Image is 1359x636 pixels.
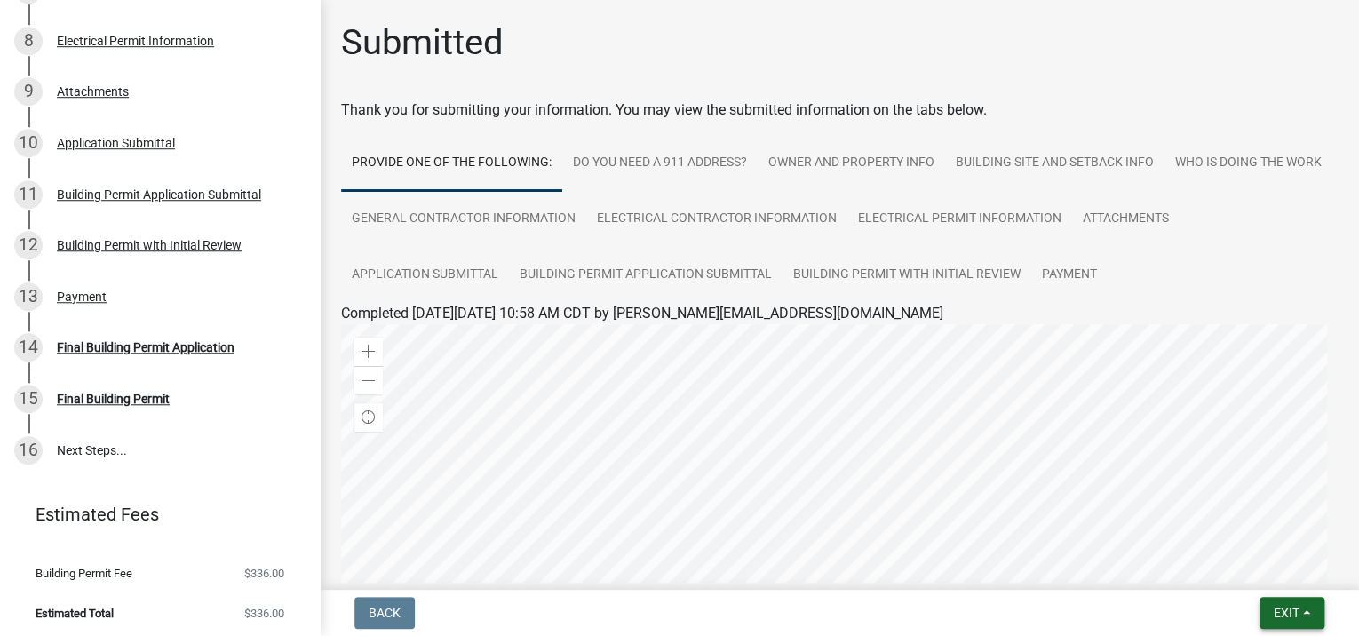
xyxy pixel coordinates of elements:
[14,180,43,209] div: 11
[945,135,1164,192] a: Building Site and Setback Info
[354,597,415,629] button: Back
[57,341,234,354] div: Final Building Permit Application
[354,403,383,432] div: Find my location
[57,290,107,303] div: Payment
[354,366,383,394] div: Zoom out
[14,333,43,362] div: 14
[14,129,43,157] div: 10
[1072,191,1180,248] a: Attachments
[244,568,284,579] span: $336.00
[341,21,504,64] h1: Submitted
[57,188,261,201] div: Building Permit Application Submittal
[14,27,43,55] div: 8
[341,99,1338,121] div: Thank you for submitting your information. You may view the submitted information on the tabs below.
[847,191,1072,248] a: Electrical Permit Information
[341,247,509,304] a: Application Submittal
[562,135,758,192] a: Do you need a 911 Address?
[36,608,114,619] span: Estimated Total
[1164,135,1332,192] a: Who is Doing the Work
[57,85,129,98] div: Attachments
[57,393,170,405] div: Final Building Permit
[758,135,945,192] a: Owner and Property Info
[1274,606,1299,620] span: Exit
[354,338,383,366] div: Zoom in
[14,385,43,413] div: 15
[36,568,132,579] span: Building Permit Fee
[369,606,401,620] span: Back
[57,35,214,47] div: Electrical Permit Information
[14,231,43,259] div: 12
[57,239,242,251] div: Building Permit with Initial Review
[341,191,586,248] a: General Contractor Information
[783,247,1031,304] a: Building Permit with Initial Review
[1031,247,1108,304] a: Payment
[586,191,847,248] a: Electrical Contractor Information
[14,77,43,106] div: 9
[14,436,43,465] div: 16
[57,137,175,149] div: Application Submittal
[14,497,291,532] a: Estimated Fees
[509,247,783,304] a: Building Permit Application Submittal
[14,282,43,311] div: 13
[244,608,284,619] span: $336.00
[341,135,562,192] a: Provide one of the following:
[341,305,943,322] span: Completed [DATE][DATE] 10:58 AM CDT by [PERSON_NAME][EMAIL_ADDRESS][DOMAIN_NAME]
[1260,597,1324,629] button: Exit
